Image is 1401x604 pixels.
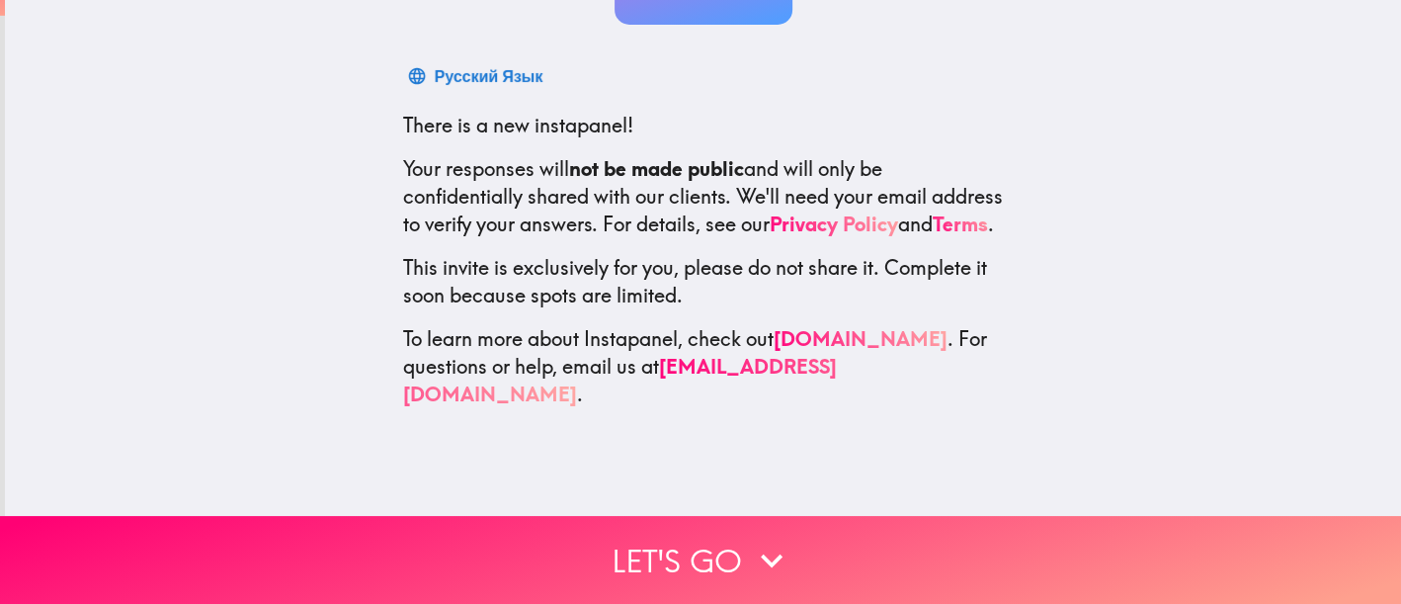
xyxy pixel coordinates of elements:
[403,56,551,96] button: Русский Язык
[774,326,948,351] a: [DOMAIN_NAME]
[403,155,1004,238] p: Your responses will and will only be confidentially shared with our clients. We'll need your emai...
[403,113,633,137] span: There is a new instapanel!
[933,212,988,236] a: Terms
[403,325,1004,408] p: To learn more about Instapanel, check out . For questions or help, email us at .
[403,354,837,406] a: [EMAIL_ADDRESS][DOMAIN_NAME]
[770,212,898,236] a: Privacy Policy
[435,62,543,90] div: Русский Язык
[403,254,1004,309] p: This invite is exclusively for you, please do not share it. Complete it soon because spots are li...
[569,156,744,181] b: not be made public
